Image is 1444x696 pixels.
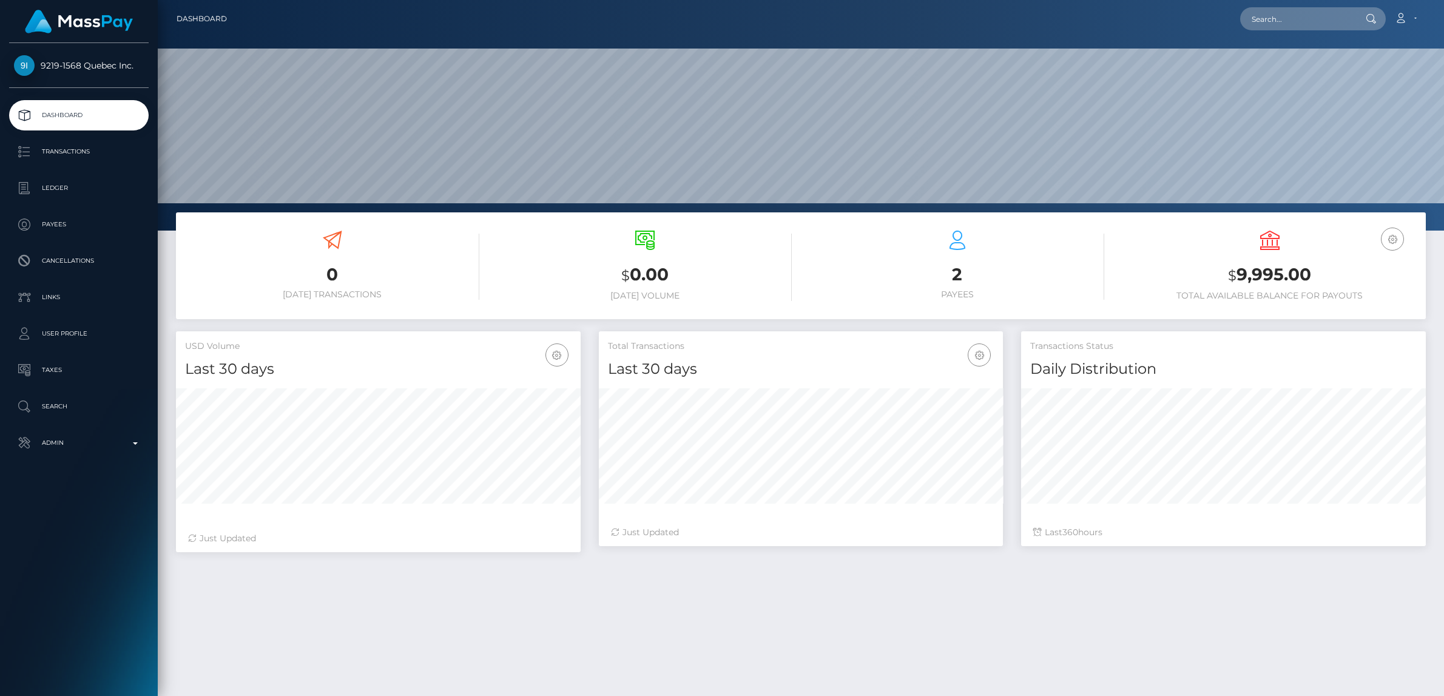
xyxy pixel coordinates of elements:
div: Just Updated [611,526,991,539]
p: Links [14,288,144,306]
h5: Transactions Status [1030,340,1417,353]
h3: 0.00 [498,263,792,288]
a: Links [9,282,149,313]
p: Transactions [14,143,144,161]
small: $ [1228,267,1237,284]
span: 360 [1062,527,1078,538]
span: 9219-1568 Quebec Inc. [9,60,149,71]
div: Just Updated [188,532,568,545]
h6: Payees [810,289,1104,300]
h5: USD Volume [185,340,572,353]
h6: Total Available Balance for Payouts [1122,291,1417,301]
h6: [DATE] Volume [498,291,792,301]
h3: 0 [185,263,479,286]
p: Payees [14,215,144,234]
a: Payees [9,209,149,240]
a: Admin [9,428,149,458]
h3: 2 [810,263,1104,286]
h5: Total Transactions [608,340,994,353]
img: MassPay Logo [25,10,133,33]
a: Dashboard [9,100,149,130]
input: Search... [1240,7,1354,30]
h3: 9,995.00 [1122,263,1417,288]
h6: [DATE] Transactions [185,289,479,300]
p: Ledger [14,179,144,197]
a: Taxes [9,355,149,385]
h4: Last 30 days [608,359,994,380]
small: $ [621,267,630,284]
h4: Last 30 days [185,359,572,380]
div: Last hours [1033,526,1414,539]
a: Transactions [9,137,149,167]
p: Admin [14,434,144,452]
p: Dashboard [14,106,144,124]
p: Taxes [14,361,144,379]
p: Cancellations [14,252,144,270]
p: Search [14,397,144,416]
a: Cancellations [9,246,149,276]
a: Dashboard [177,6,227,32]
h4: Daily Distribution [1030,359,1417,380]
a: Search [9,391,149,422]
p: User Profile [14,325,144,343]
a: User Profile [9,319,149,349]
img: 9219-1568 Quebec Inc. [14,55,35,76]
a: Ledger [9,173,149,203]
